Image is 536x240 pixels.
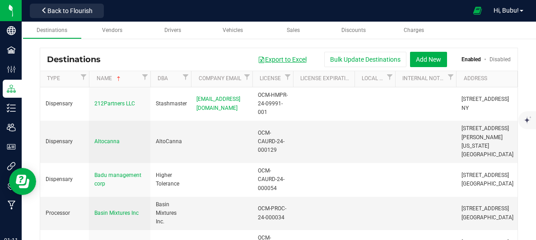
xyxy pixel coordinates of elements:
[7,162,16,171] inline-svg: Integrations
[158,75,180,82] a: DBA
[7,104,16,113] inline-svg: Inventory
[7,123,16,132] inline-svg: Users
[461,143,513,158] span: [US_STATE][GEOGRAPHIC_DATA]
[402,75,445,82] a: Internal Notes
[223,27,243,33] span: Vehicles
[260,75,282,82] a: License
[461,96,509,102] span: [STREET_ADDRESS]
[199,75,242,82] a: Company Email
[30,4,104,18] button: Back to Flourish
[324,52,406,67] button: Bulk Update Destinations
[7,84,16,93] inline-svg: Distribution
[9,168,36,195] iframe: Resource center
[46,209,84,217] div: Processor
[258,129,288,155] div: OCM-CAURD-24-000129
[341,27,366,33] span: Discounts
[78,71,89,82] a: Filter
[156,200,186,226] div: Basin Mixtures Inc.
[461,181,513,187] span: [GEOGRAPHIC_DATA]
[494,7,519,14] span: Hi, Bubu!
[47,54,107,64] span: Destinations
[47,7,93,14] span: Back to Flourish
[404,27,424,33] span: Charges
[300,75,351,82] a: License Expiration
[46,100,84,108] div: Dispensary
[461,172,509,178] span: [STREET_ADDRESS]
[258,167,288,193] div: OCM-CAURD-24-000054
[180,71,191,82] a: Filter
[156,137,186,146] div: AltoCanna
[461,205,509,212] span: [STREET_ADDRESS]
[7,45,16,54] inline-svg: Facilities
[94,210,139,216] span: Basin Mixtures Inc
[94,100,135,107] span: 212Partners LLC
[461,214,513,221] span: [GEOGRAPHIC_DATA]
[102,27,122,33] span: Vendors
[7,200,16,209] inline-svg: Manufacturing
[258,91,288,117] div: OCM-HMPR-24-09991-001
[287,27,300,33] span: Sales
[410,52,447,67] button: Add New
[47,75,78,82] a: Type
[94,172,141,187] span: Badu management corp
[37,27,67,33] span: Destinations
[282,71,293,82] a: Filter
[46,175,84,184] div: Dispensary
[140,71,150,82] a: Filter
[362,75,384,82] a: Local License
[7,181,16,190] inline-svg: Tags
[242,71,252,82] a: Filter
[489,56,511,63] a: Disabled
[7,26,16,35] inline-svg: Company
[467,2,488,19] span: Open Ecommerce Menu
[252,52,312,67] button: Export to Excel
[7,65,16,74] inline-svg: Configuration
[461,125,509,140] span: [STREET_ADDRESS][PERSON_NAME]
[461,105,469,111] span: NY
[196,96,240,111] span: [EMAIL_ADDRESS][DOMAIN_NAME]
[97,75,140,82] a: Name
[464,75,514,82] a: Address
[461,56,481,63] a: Enabled
[164,27,181,33] span: Drivers
[7,142,16,151] inline-svg: User Roles
[445,71,456,82] a: Filter
[156,171,186,188] div: Higher Tolerance
[258,204,288,222] div: OCM-PROC-24-000034
[94,138,120,145] span: Altocanna
[46,137,84,146] div: Dispensary
[156,100,186,108] div: Stashmaster
[384,71,395,82] a: Filter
